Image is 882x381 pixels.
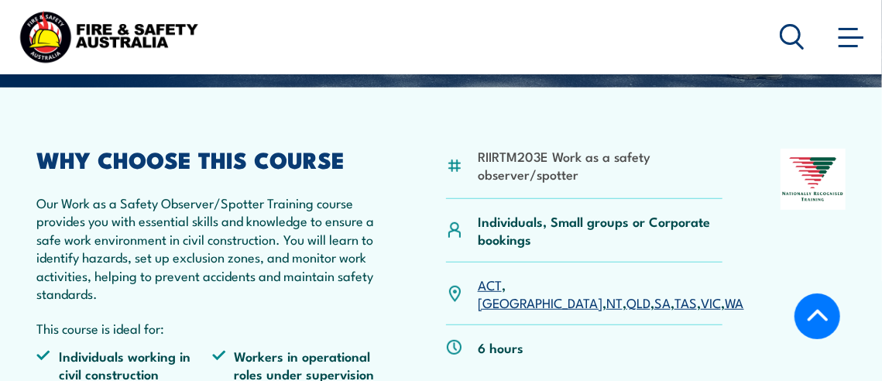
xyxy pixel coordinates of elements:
[606,293,623,311] a: NT
[478,276,744,312] p: , , , , , , ,
[36,149,387,169] h2: WHY CHOOSE THIS COURSE
[654,293,671,311] a: SA
[701,293,721,311] a: VIC
[626,293,650,311] a: QLD
[36,319,387,337] p: This course is ideal for:
[478,293,602,311] a: [GEOGRAPHIC_DATA]
[781,149,846,210] img: Nationally Recognised Training logo.
[478,147,722,184] li: RIIRTM203E Work as a safety observer/spotter
[674,293,697,311] a: TAS
[725,293,744,311] a: WA
[478,338,523,356] p: 6 hours
[36,194,387,302] p: Our Work as a Safety Observer/Spotter Training course provides you with essential skills and know...
[478,212,722,249] p: Individuals, Small groups or Corporate bookings
[478,275,502,293] a: ACT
